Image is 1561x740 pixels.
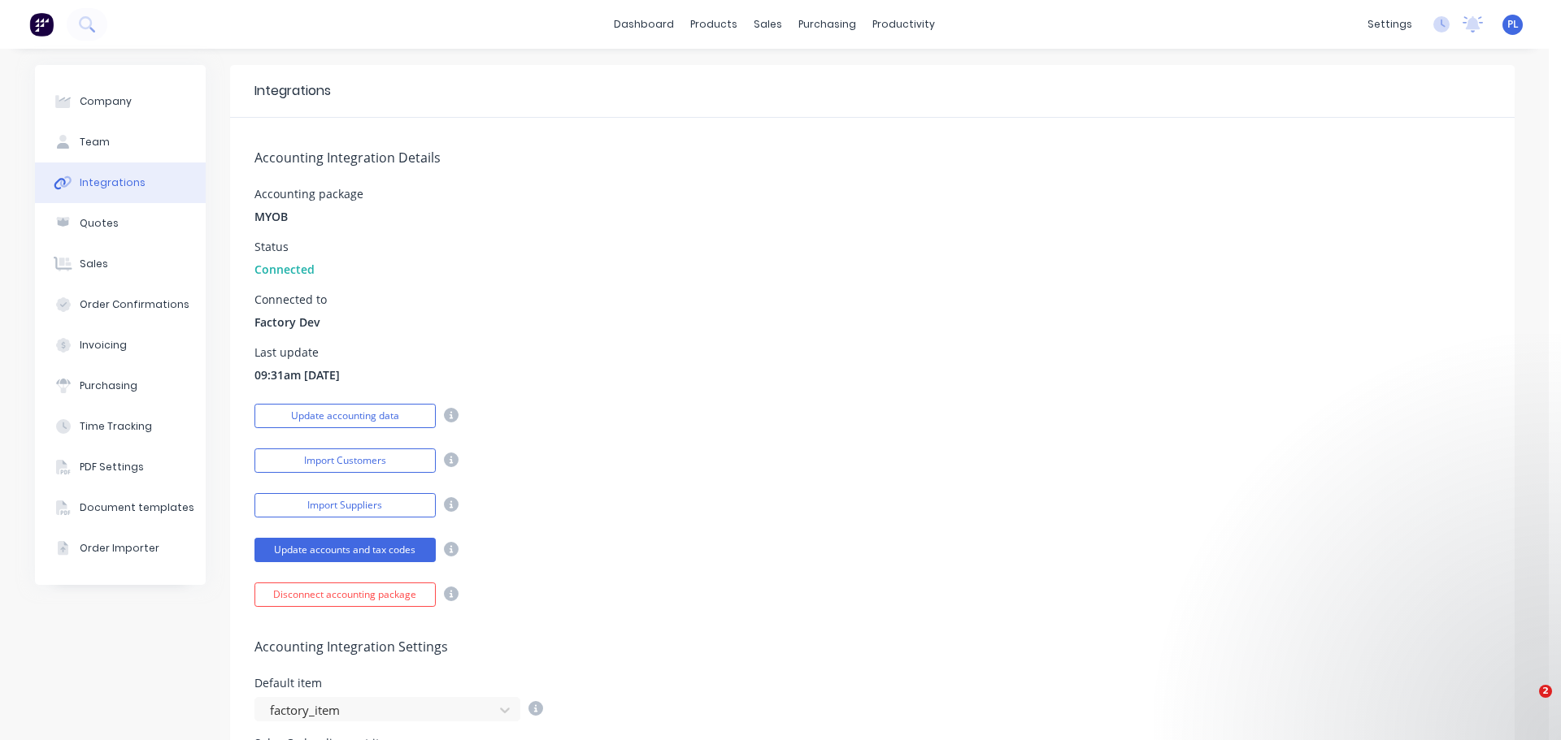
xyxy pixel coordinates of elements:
div: Purchasing [80,379,137,393]
div: PDF Settings [80,460,144,474]
button: Import Customers [254,448,436,473]
div: productivity [864,12,943,37]
button: Disconnect accounting package [254,582,436,607]
div: Integrations [80,175,146,190]
div: purchasing [790,12,864,37]
span: MYOB [254,208,288,225]
button: Invoicing [35,325,206,366]
span: 09:31am [DATE] [254,366,340,383]
div: Order Confirmations [80,297,189,312]
div: Status [254,241,315,253]
div: Company [80,94,132,109]
button: Purchasing [35,366,206,406]
span: PL [1507,17,1519,32]
button: Document templates [35,487,206,528]
button: Order Importer [35,528,206,569]
div: Last update [254,347,340,358]
div: Quotes [80,216,119,231]
div: sales [746,12,790,37]
span: 2 [1539,685,1552,698]
div: Invoicing [80,338,127,353]
div: Order Importer [80,541,159,556]
div: Team [80,135,110,149]
button: Quotes [35,203,206,244]
button: Time Tracking [35,406,206,447]
button: Import Suppliers [254,493,436,517]
div: settings [1359,12,1420,37]
div: Default item [254,677,543,689]
span: Connected [254,261,315,278]
div: Integrations [254,81,331,101]
a: dashboard [606,12,682,37]
button: Company [35,81,206,122]
button: Update accounts and tax codes [254,538,436,562]
button: Integrations [35,162,206,203]
span: Factory Dev [254,314,320,331]
button: Update accounting data [254,404,436,428]
button: PDF Settings [35,447,206,487]
div: Time Tracking [80,419,152,434]
h5: Accounting Integration Settings [254,639,1490,655]
h5: Accounting Integration Details [254,150,1490,166]
button: Sales [35,244,206,284]
button: Team [35,122,206,162]
img: Factory [29,12,54,37]
button: Order Confirmations [35,284,206,325]
div: Accounting package [254,188,363,200]
div: Document templates [80,500,194,515]
div: products [682,12,746,37]
iframe: Intercom live chat [1506,685,1545,724]
div: Connected to [254,294,327,305]
div: Sales [80,257,108,271]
